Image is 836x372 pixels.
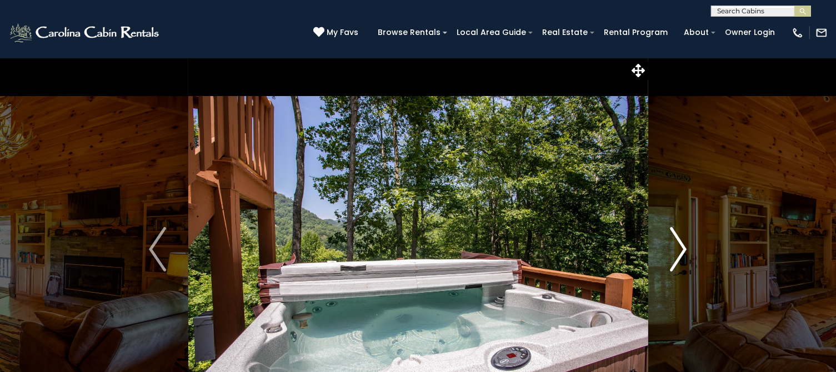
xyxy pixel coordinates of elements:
img: arrow [670,227,687,272]
a: Local Area Guide [451,24,532,41]
a: My Favs [313,27,361,39]
a: Owner Login [719,24,780,41]
img: White-1-2.png [8,22,162,44]
a: About [678,24,714,41]
a: Rental Program [598,24,673,41]
a: Real Estate [537,24,593,41]
img: phone-regular-white.png [792,27,804,39]
span: My Favs [327,27,358,38]
img: mail-regular-white.png [815,27,828,39]
a: Browse Rentals [372,24,446,41]
img: arrow [149,227,166,272]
